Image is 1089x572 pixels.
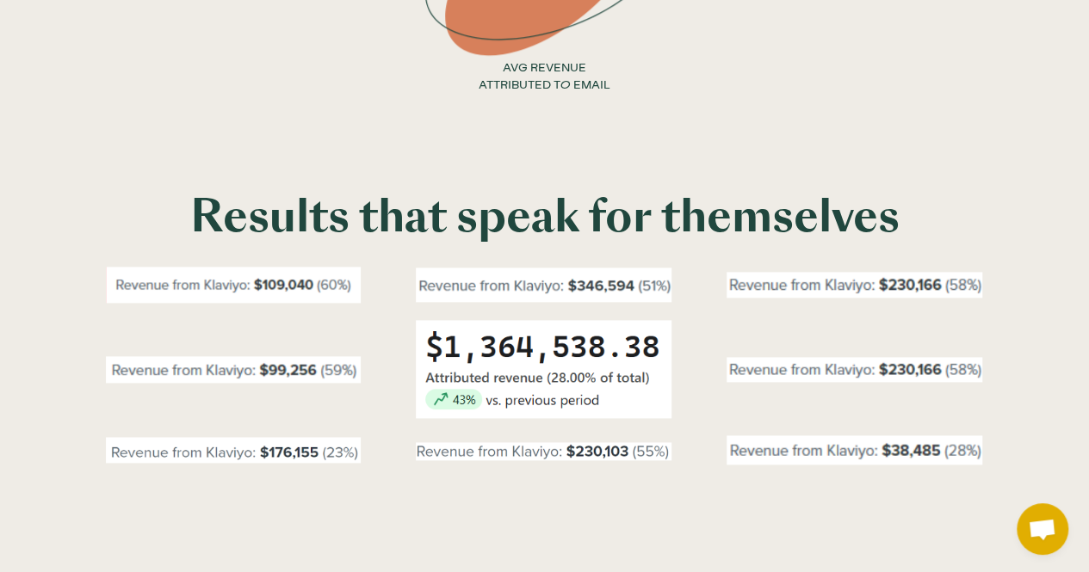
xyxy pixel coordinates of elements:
[106,356,362,383] img: revenue from klaviyo: 99256
[1017,503,1068,555] div: Open chat
[106,267,362,303] img: revenue from klaviyo: $109040
[190,187,900,247] strong: Results that speak for themselves
[727,357,982,382] img: revenue from klaviyo: $230166
[727,435,982,464] img: revenue from klaviyo: 38485
[416,320,671,418] img: revenue from klaviyo: $1364538
[416,268,671,302] img: revenue from klaviyo: 346594
[106,437,362,464] img: revenue from klaviyo: 176155
[416,442,671,460] img: revenue from klaviyo: 230103
[476,58,614,93] p: AVG REVENUE ATTRIBUTED TO EMAIL
[727,272,982,297] img: revenue from klaviyo: $230166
